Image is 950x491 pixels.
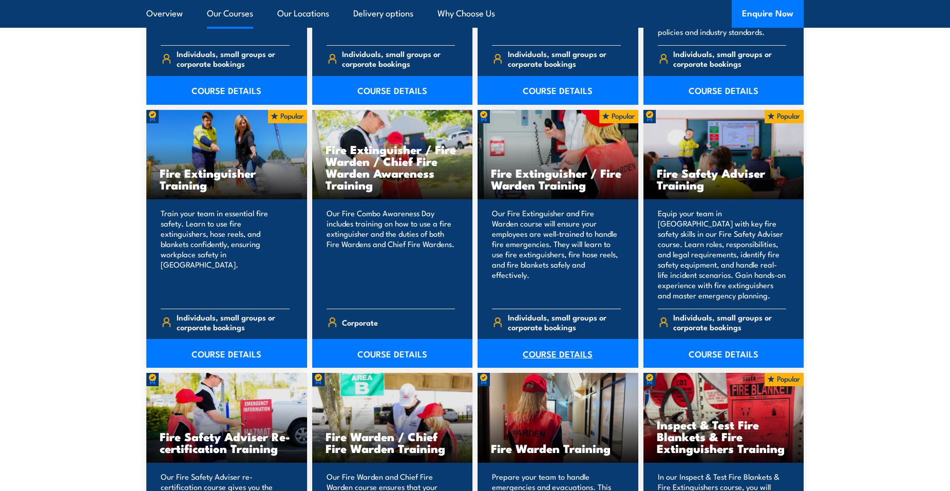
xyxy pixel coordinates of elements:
span: Individuals, small groups or corporate bookings [673,49,786,68]
a: COURSE DETAILS [312,339,473,368]
span: Individuals, small groups or corporate bookings [673,312,786,332]
span: Individuals, small groups or corporate bookings [177,312,290,332]
h3: Fire Warden / Chief Fire Warden Training [326,430,460,454]
span: Individuals, small groups or corporate bookings [508,312,621,332]
h3: Fire Extinguisher / Fire Warden Training [491,167,625,191]
a: COURSE DETAILS [643,339,804,368]
a: COURSE DETAILS [643,76,804,105]
h3: Fire Extinguisher Training [160,167,294,191]
span: Individuals, small groups or corporate bookings [342,49,455,68]
a: COURSE DETAILS [146,339,307,368]
h3: Fire Safety Adviser Re-certification Training [160,430,294,454]
p: Our Fire Extinguisher and Fire Warden course will ensure your employees are well-trained to handl... [492,208,621,300]
h3: Inspect & Test Fire Blankets & Fire Extinguishers Training [657,419,791,454]
a: COURSE DETAILS [478,76,638,105]
span: Individuals, small groups or corporate bookings [508,49,621,68]
a: COURSE DETAILS [312,76,473,105]
p: Our Fire Combo Awareness Day includes training on how to use a fire extinguisher and the duties o... [327,208,455,300]
span: Corporate [342,314,378,330]
h3: Fire Extinguisher / Fire Warden / Chief Fire Warden Awareness Training [326,143,460,191]
h3: Fire Safety Adviser Training [657,167,791,191]
p: Train your team in essential fire safety. Learn to use fire extinguishers, hose reels, and blanke... [161,208,290,300]
h3: Fire Warden Training [491,442,625,454]
a: COURSE DETAILS [478,339,638,368]
p: Equip your team in [GEOGRAPHIC_DATA] with key fire safety skills in our Fire Safety Adviser cours... [658,208,787,300]
a: COURSE DETAILS [146,76,307,105]
span: Individuals, small groups or corporate bookings [177,49,290,68]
